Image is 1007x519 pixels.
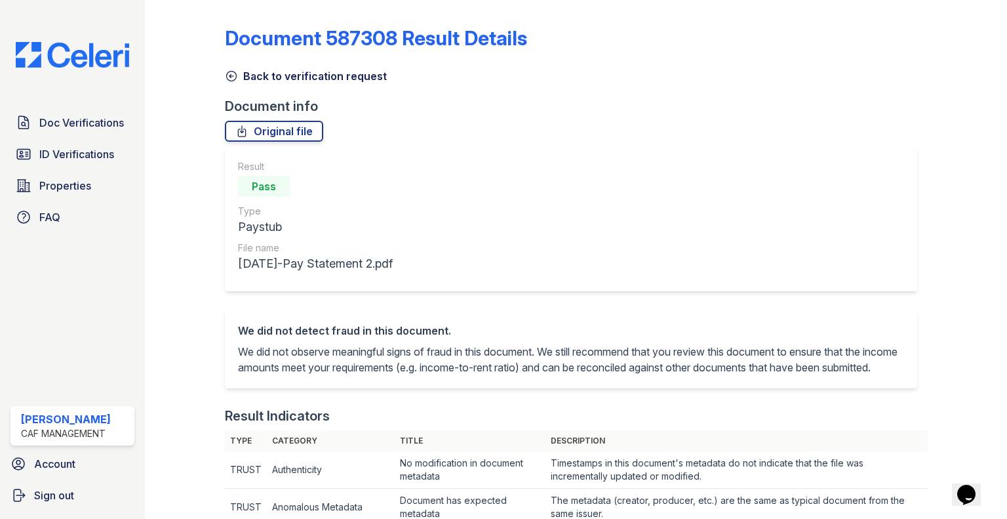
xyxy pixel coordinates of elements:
span: Doc Verifications [39,115,124,131]
a: Properties [10,173,134,199]
div: Document info [225,97,928,115]
a: FAQ [10,204,134,230]
div: CAF Management [21,427,111,440]
a: Sign out [5,482,140,509]
th: Type [225,430,267,451]
div: File name [238,241,393,255]
a: Document 587308 Result Details [225,26,527,50]
img: CE_Logo_Blue-a8612792a0a2168367f1c8372b55b34899dd931a85d93a1a3d3e32e68fde9ad4.png [5,42,140,68]
a: Doc Verifications [10,110,134,136]
a: ID Verifications [10,141,134,167]
span: Properties [39,178,91,194]
th: Title [395,430,545,451]
div: [PERSON_NAME] [21,411,111,427]
p: We did not observe meaningful signs of fraud in this document. We still recommend that you review... [238,344,904,375]
th: Category [267,430,395,451]
td: TRUST [225,451,267,489]
td: No modification in document metadata [395,451,545,489]
div: Type [238,205,393,218]
a: Back to verification request [225,68,387,84]
span: Sign out [34,488,74,503]
td: Authenticity [267,451,395,489]
div: Result Indicators [225,407,330,425]
div: [DATE]-Pay Statement 2.pdf [238,255,393,273]
div: Result [238,160,393,173]
a: Original file [225,121,323,142]
th: Description [545,430,927,451]
a: Account [5,451,140,477]
span: ID Verifications [39,146,114,162]
div: Paystub [238,218,393,236]
span: FAQ [39,209,60,225]
div: We did not detect fraud in this document. [238,323,904,339]
span: Account [34,456,75,472]
iframe: chat widget [952,467,994,506]
td: Timestamps in this document's metadata do not indicate that the file was incrementally updated or... [545,451,927,489]
div: Pass [238,176,290,197]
